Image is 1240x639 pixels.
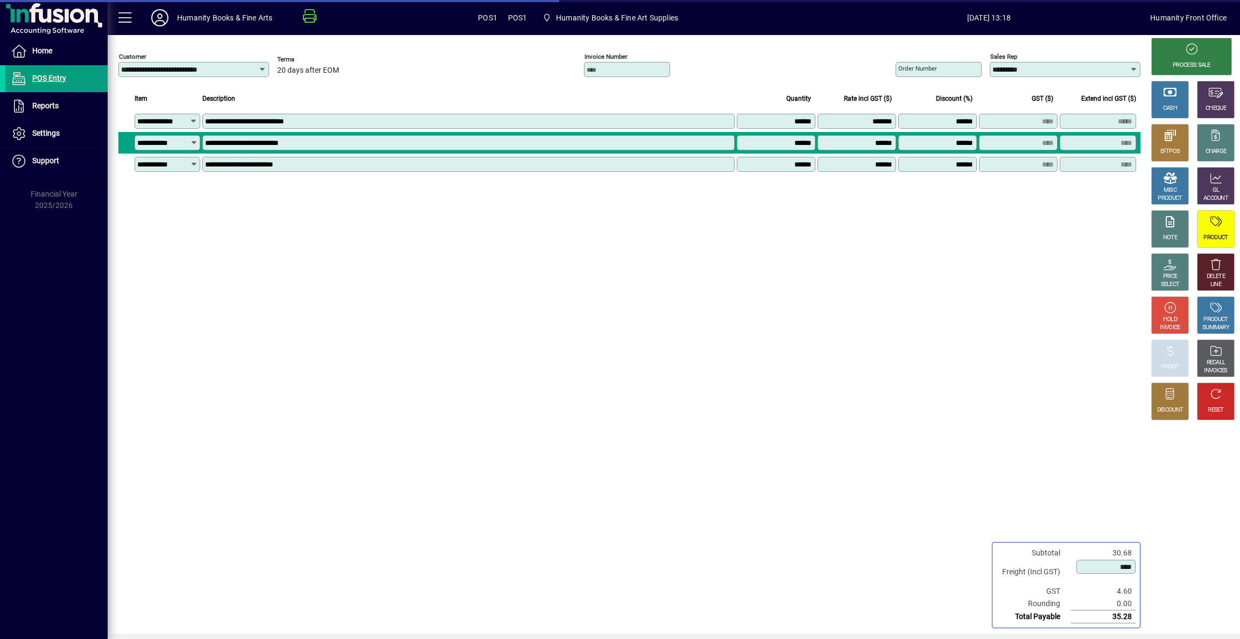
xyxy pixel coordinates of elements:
span: Settings [32,129,60,137]
mat-label: Order number [898,65,937,72]
div: GL [1213,186,1220,195]
span: Terms [277,56,342,63]
span: Rate incl GST ($) [844,93,892,105]
div: INVOICES [1204,367,1227,375]
div: CHARGE [1206,148,1227,156]
div: CHEQUE [1206,105,1226,113]
span: Extend incl GST ($) [1081,93,1136,105]
span: GST ($) [1032,93,1053,105]
div: NOTE [1163,234,1177,242]
mat-label: Customer [119,53,146,60]
mat-label: Sales rep [990,53,1017,60]
span: Item [135,93,147,105]
div: PRODUCT [1203,234,1228,242]
a: Support [5,148,108,175]
td: 4.60 [1071,585,1136,598]
td: Subtotal [997,547,1071,559]
td: Rounding [997,598,1071,610]
button: Profile [143,8,177,27]
div: EFTPOS [1160,148,1180,156]
span: POS1 [478,9,497,26]
div: INVOICE [1160,324,1180,332]
div: PRICE [1163,273,1178,281]
td: 0.00 [1071,598,1136,610]
span: Support [32,156,59,165]
span: POS Entry [32,74,66,82]
div: CASH [1163,105,1177,113]
div: PROFIT [1161,363,1179,371]
div: ACCOUNT [1203,195,1228,203]
div: SELECT [1161,281,1180,289]
a: Settings [5,120,108,147]
span: Discount (%) [936,93,973,105]
span: Reports [32,101,59,110]
span: Description [202,93,235,105]
div: PROCESS SALE [1173,61,1210,70]
div: SUMMARY [1202,324,1229,332]
div: HOLD [1163,316,1177,324]
span: 20 days after EOM [277,66,339,75]
td: Total Payable [997,610,1071,623]
td: 30.68 [1071,547,1136,559]
div: PRODUCT [1203,316,1228,324]
div: DISCOUNT [1157,406,1183,414]
span: [DATE] 13:18 [827,9,1150,26]
div: MISC [1164,186,1176,195]
div: Humanity Books & Fine Arts [177,9,273,26]
div: RESET [1208,406,1224,414]
mat-label: Invoice number [584,53,628,60]
div: PRODUCT [1158,195,1182,203]
a: Home [5,38,108,65]
span: Humanity Books & Fine Art Supplies [538,8,682,27]
span: Home [32,46,52,55]
div: LINE [1210,281,1221,289]
div: Humanity Front Office [1150,9,1227,26]
a: Reports [5,93,108,120]
td: 35.28 [1071,610,1136,623]
span: Humanity Books & Fine Art Supplies [556,9,678,26]
div: RECALL [1207,359,1225,367]
span: Quantity [786,93,811,105]
td: GST [997,585,1071,598]
td: Freight (Incl GST) [997,559,1071,585]
div: DELETE [1207,273,1225,281]
span: POS1 [508,9,527,26]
